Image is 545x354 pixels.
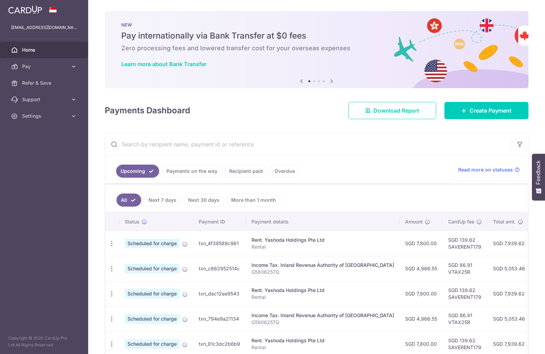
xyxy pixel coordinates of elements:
span: Pay [22,63,68,70]
td: SGD 7,800.00 [400,231,443,256]
a: Create Payment [444,102,528,119]
td: SGD 7,939.62 [487,231,531,256]
a: Upcoming [116,165,159,178]
span: Download Report [373,106,419,115]
a: Payments on the way [162,165,222,178]
td: txn_c862952514c [193,256,246,281]
span: Home [22,46,68,53]
h5: Pay internationally via Bank Transfer at $0 fees [121,30,512,41]
span: Support [22,96,68,103]
p: NEW [121,22,512,28]
th: Payment details [246,213,400,231]
td: txn_dac12ee9543 [193,281,246,306]
span: Feedback [535,160,542,185]
span: Scheduled for charge [125,239,179,248]
td: txn_794e9a21134 [193,306,246,331]
td: SGD 7,800.00 [400,281,443,306]
div: Income Tax. Inland Revenue Authority of [GEOGRAPHIC_DATA] [251,262,394,269]
a: Recipient paid [225,165,267,178]
p: Rental [251,344,394,351]
a: Download Report [348,102,436,119]
span: Status [125,218,140,225]
span: Amount [405,218,423,225]
div: Rent. Yashoda Holdings Pte Ltd [251,237,394,243]
td: SGD 139.62 SAVERENT179 [443,231,487,256]
span: Scheduled for charge [125,314,179,324]
span: Scheduled for charge [125,289,179,299]
span: Scheduled for charge [125,264,179,273]
td: SGD 5,053.46 [487,256,531,281]
button: Feedback - Show survey [532,154,545,200]
a: Next 7 days [144,194,181,207]
span: Total amt. [493,218,516,225]
td: SGD 5,053.46 [487,306,531,331]
td: SGD 4,966.55 [400,256,443,281]
th: Payment ID [193,213,246,231]
a: Learn more about Bank Transfer [121,61,206,67]
a: Next 30 days [184,194,224,207]
div: Rent. Yashoda Holdings Pte Ltd [251,287,394,294]
a: More than 1 month [227,194,280,207]
span: Refer & Save [22,80,68,86]
td: SGD 4,966.55 [400,306,443,331]
h4: Payments Dashboard [105,104,190,117]
td: SGD 139.62 SAVERENT179 [443,281,487,306]
p: Rental [251,243,394,250]
img: CardUp [8,6,42,14]
span: Settings [22,113,68,119]
td: txn_4f39589c961 [193,231,246,256]
p: G5806257Q [251,319,394,326]
td: SGD 86.91 VTAX25R [443,256,487,281]
p: G5806257Q [251,269,394,275]
a: All [116,194,141,207]
span: Scheduled for charge [125,339,179,349]
p: Rental [251,294,394,301]
span: Read more on statuses [458,166,513,173]
span: CardUp fee [448,218,474,225]
a: Overdue [270,165,299,178]
h6: Zero processing fees and lowered transfer cost for your overseas expenses [121,44,512,52]
td: SGD 7,939.62 [487,281,531,306]
div: Income Tax. Inland Revenue Authority of [GEOGRAPHIC_DATA] [251,312,394,319]
p: [EMAIL_ADDRESS][DOMAIN_NAME] [11,24,77,31]
td: SGD 86.91 VTAX25R [443,306,487,331]
a: Read more on statuses [458,166,520,173]
div: Rent. Yashoda Holdings Pte Ltd [251,337,394,344]
span: Create Payment [470,106,512,115]
img: Bank transfer banner [105,11,528,88]
input: Search by recipient name, payment id or reference [105,133,512,155]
